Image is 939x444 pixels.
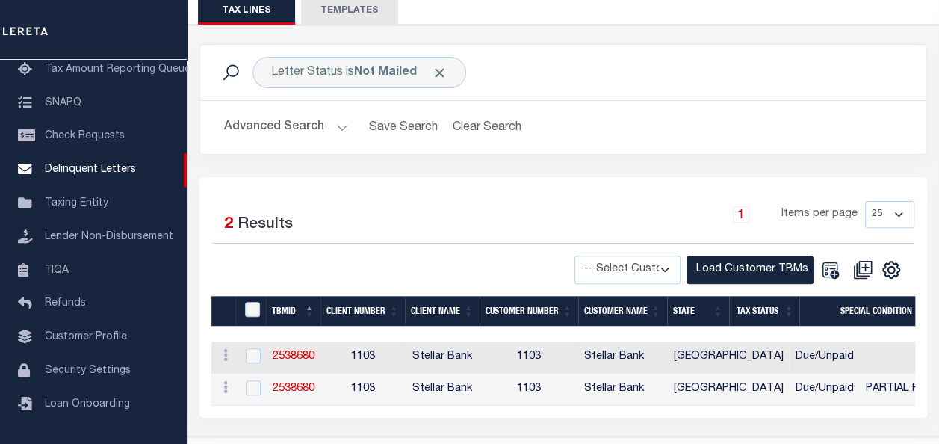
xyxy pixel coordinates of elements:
[405,296,480,327] th: Client Name: activate to sort column ascending
[412,351,472,362] span: Stellar Bank
[351,351,375,362] span: 1103
[224,217,233,232] span: 2
[45,399,130,410] span: Loan Onboarding
[795,383,853,394] span: Due/Unpaid
[729,296,800,327] th: Tax Status: activate to sort column ascending
[667,374,789,406] td: [GEOGRAPHIC_DATA]
[687,256,814,285] button: Load Customer TBMs
[667,296,729,327] th: STATE: activate to sort column ascending
[517,351,541,362] span: 1103
[238,213,293,237] label: Results
[224,113,348,142] button: Advanced Search
[45,64,190,75] span: Tax Amount Reporting Queue
[480,296,578,327] th: Customer Number: activate to sort column ascending
[45,232,173,242] span: Lender Non-Disbursement
[667,342,789,374] td: [GEOGRAPHIC_DATA]
[273,383,314,394] a: 2538680
[320,296,405,327] th: Client Number: activate to sort column ascending
[795,351,853,362] span: Due/Unpaid
[45,97,81,108] span: SNAPQ
[354,67,417,78] b: Not Mailed
[447,113,528,142] button: Clear Search
[45,131,125,141] span: Check Requests
[578,342,667,374] td: Stellar Bank
[578,374,667,406] td: Stellar Bank
[252,57,466,88] div: Letter Status is
[273,351,314,362] a: 2538680
[351,383,375,394] span: 1103
[45,198,108,209] span: Taxing Entity
[432,65,447,81] span: Click to Remove
[578,296,667,327] th: Customer Name: activate to sort column ascending
[45,164,136,175] span: Delinquent Letters
[781,206,858,223] span: Items per page
[45,366,131,376] span: Security Settings
[45,332,127,342] span: Customer Profile
[733,206,749,223] a: 1
[412,383,472,394] span: Stellar Bank
[517,383,541,394] span: 1103
[266,296,320,327] th: TBMID: activate to sort column descending
[45,265,69,275] span: TIQA
[360,113,447,142] button: Save Search
[45,298,86,309] span: Refunds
